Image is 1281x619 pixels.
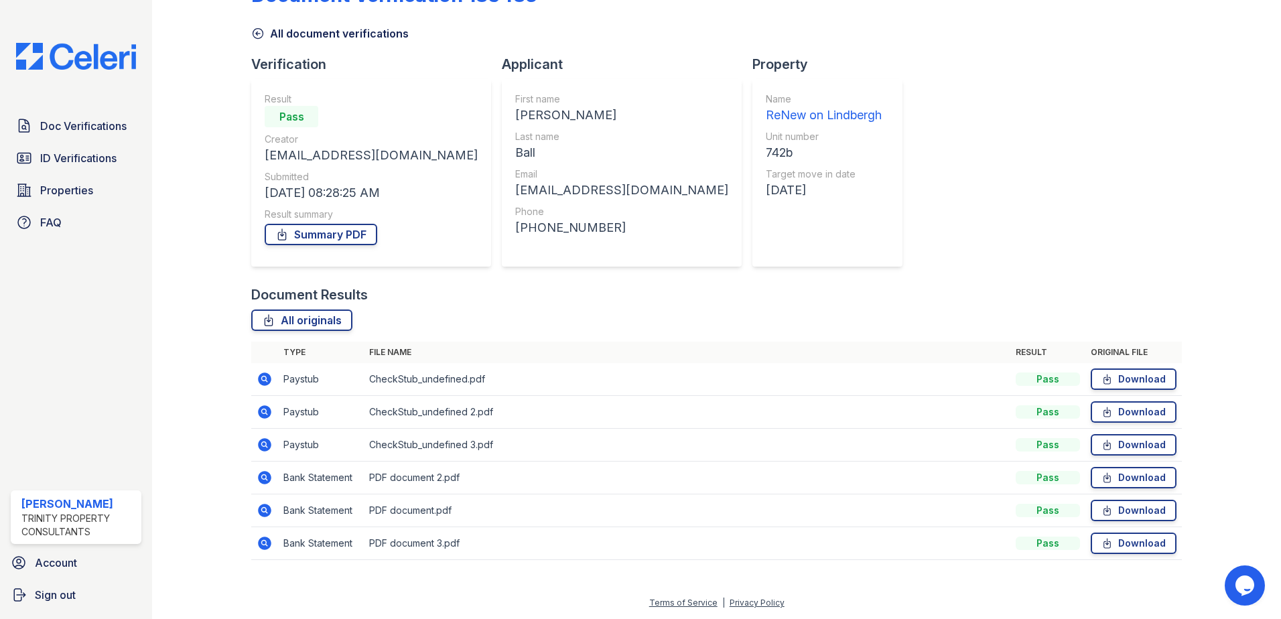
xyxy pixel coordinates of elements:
[40,182,93,198] span: Properties
[364,363,1010,396] td: CheckStub_undefined.pdf
[515,92,728,106] div: First name
[766,92,882,106] div: Name
[251,309,352,331] a: All originals
[265,224,377,245] a: Summary PDF
[265,208,478,221] div: Result summary
[265,146,478,165] div: [EMAIL_ADDRESS][DOMAIN_NAME]
[1091,533,1176,554] a: Download
[1091,434,1176,456] a: Download
[5,581,147,608] a: Sign out
[766,167,882,181] div: Target move in date
[40,118,127,134] span: Doc Verifications
[515,167,728,181] div: Email
[364,396,1010,429] td: CheckStub_undefined 2.pdf
[502,55,752,74] div: Applicant
[364,494,1010,527] td: PDF document.pdf
[515,143,728,162] div: Ball
[515,218,728,237] div: [PHONE_NUMBER]
[278,363,364,396] td: Paystub
[35,587,76,603] span: Sign out
[11,209,141,236] a: FAQ
[766,106,882,125] div: ReNew on Lindbergh
[515,130,728,143] div: Last name
[21,496,136,512] div: [PERSON_NAME]
[1016,471,1080,484] div: Pass
[1016,438,1080,452] div: Pass
[11,113,141,139] a: Doc Verifications
[364,527,1010,560] td: PDF document 3.pdf
[265,170,478,184] div: Submitted
[35,555,77,571] span: Account
[251,55,502,74] div: Verification
[1016,537,1080,550] div: Pass
[515,106,728,125] div: [PERSON_NAME]
[515,181,728,200] div: [EMAIL_ADDRESS][DOMAIN_NAME]
[278,527,364,560] td: Bank Statement
[11,145,141,171] a: ID Verifications
[265,133,478,146] div: Creator
[1016,405,1080,419] div: Pass
[40,150,117,166] span: ID Verifications
[278,462,364,494] td: Bank Statement
[1091,401,1176,423] a: Download
[1016,372,1080,386] div: Pass
[364,429,1010,462] td: CheckStub_undefined 3.pdf
[5,549,147,576] a: Account
[1091,467,1176,488] a: Download
[766,143,882,162] div: 742b
[1085,342,1182,363] th: Original file
[265,184,478,202] div: [DATE] 08:28:25 AM
[1225,565,1268,606] iframe: chat widget
[364,462,1010,494] td: PDF document 2.pdf
[1091,500,1176,521] a: Download
[722,598,725,608] div: |
[278,396,364,429] td: Paystub
[1091,368,1176,390] a: Download
[730,598,785,608] a: Privacy Policy
[278,429,364,462] td: Paystub
[5,43,147,70] img: CE_Logo_Blue-a8612792a0a2168367f1c8372b55b34899dd931a85d93a1a3d3e32e68fde9ad4.png
[752,55,913,74] div: Property
[1010,342,1085,363] th: Result
[265,92,478,106] div: Result
[278,494,364,527] td: Bank Statement
[11,177,141,204] a: Properties
[251,285,368,304] div: Document Results
[766,92,882,125] a: Name ReNew on Lindbergh
[515,205,728,218] div: Phone
[40,214,62,230] span: FAQ
[278,342,364,363] th: Type
[265,106,318,127] div: Pass
[251,25,409,42] a: All document verifications
[766,181,882,200] div: [DATE]
[1016,504,1080,517] div: Pass
[649,598,718,608] a: Terms of Service
[364,342,1010,363] th: File name
[766,130,882,143] div: Unit number
[21,512,136,539] div: Trinity Property Consultants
